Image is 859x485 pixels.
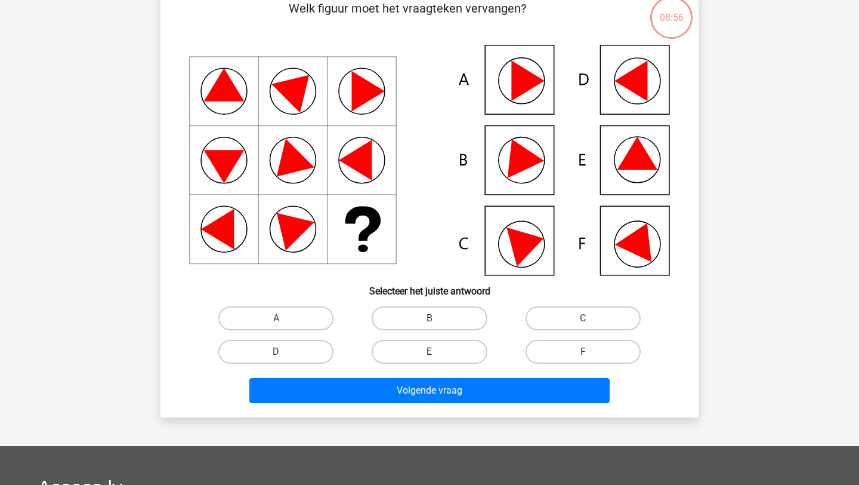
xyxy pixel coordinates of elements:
[372,340,487,364] label: E
[218,340,333,364] label: D
[372,306,487,330] label: B
[526,340,641,364] label: F
[249,378,610,403] button: Volgende vraag
[526,306,641,330] label: C
[218,306,333,330] label: A
[180,276,679,297] h6: Selecteer het juiste antwoord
